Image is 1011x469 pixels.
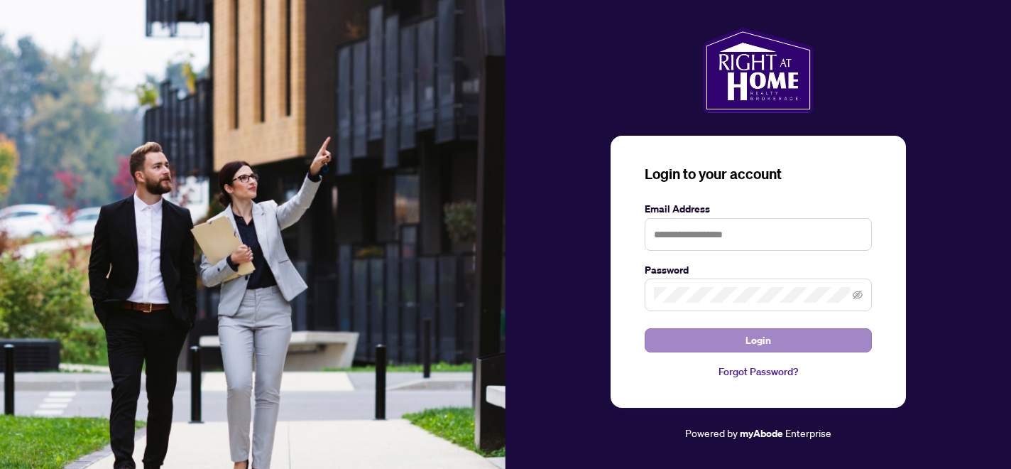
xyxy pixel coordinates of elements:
[703,28,813,113] img: ma-logo
[645,164,872,184] h3: Login to your account
[785,426,831,439] span: Enterprise
[740,426,783,441] a: myAbode
[745,329,771,352] span: Login
[853,290,863,300] span: eye-invisible
[645,364,872,379] a: Forgot Password?
[685,426,738,439] span: Powered by
[645,262,872,278] label: Password
[645,201,872,217] label: Email Address
[645,328,872,352] button: Login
